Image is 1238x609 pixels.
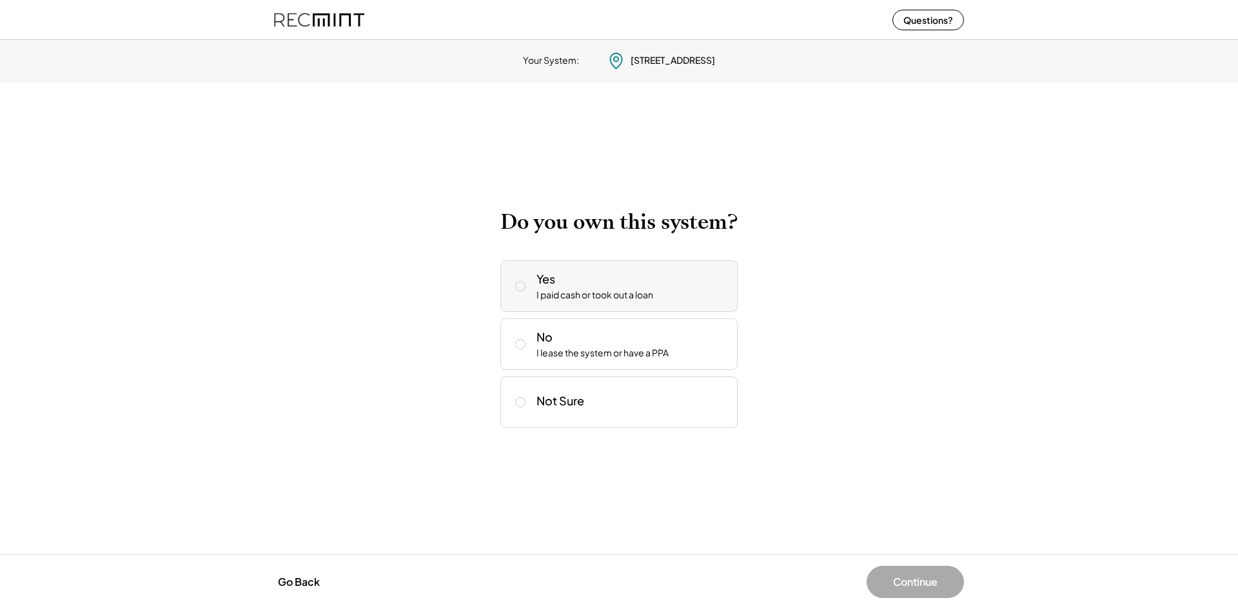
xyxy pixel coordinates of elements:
div: I lease the system or have a PPA [536,347,669,360]
button: Continue [867,566,964,598]
div: Yes [536,271,555,287]
div: Your System: [523,54,579,67]
div: [STREET_ADDRESS] [631,54,715,67]
button: Go Back [274,568,324,596]
div: No [536,329,553,345]
div: I paid cash or took out a loan [536,289,653,302]
button: Questions? [892,10,964,30]
img: recmint-logotype%403x%20%281%29.jpeg [274,3,364,37]
div: Not Sure [536,393,584,408]
h2: Do you own this system? [500,209,738,235]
